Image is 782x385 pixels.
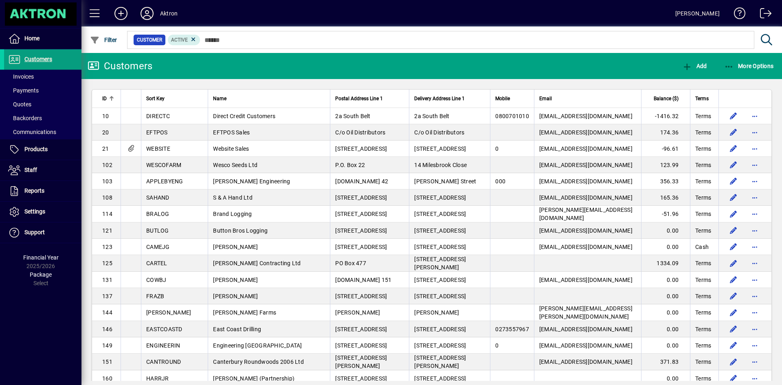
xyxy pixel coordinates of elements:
button: More options [748,355,761,368]
span: [PERSON_NAME] [146,309,191,316]
span: 2a South Belt [414,113,449,119]
span: HARRJR [146,375,169,382]
span: [STREET_ADDRESS][PERSON_NAME] [414,354,466,369]
span: CANTROUND [146,359,181,365]
a: Knowledge Base [728,2,746,28]
span: Terms [695,210,711,218]
span: [STREET_ADDRESS] [414,244,466,250]
span: EFTPOS [146,129,168,136]
span: Cash [695,243,709,251]
span: Direct Credit Customers [213,113,275,119]
a: Logout [754,2,772,28]
button: More options [748,158,761,172]
span: Terms [695,259,711,267]
span: 103 [102,178,112,185]
span: CARTEL [146,260,167,266]
span: [STREET_ADDRESS] [414,277,466,283]
span: [EMAIL_ADDRESS][DOMAIN_NAME] [539,178,633,185]
td: 0.00 [641,337,690,354]
span: [STREET_ADDRESS] [414,342,466,349]
span: [STREET_ADDRESS] [335,342,387,349]
td: -96.61 [641,141,690,157]
span: Terms [695,358,711,366]
span: Reports [24,187,44,194]
button: Edit [727,240,740,253]
td: -1416.32 [641,108,690,124]
button: More options [748,257,761,270]
span: [PERSON_NAME] [213,244,258,250]
span: Home [24,35,40,42]
span: 2a South Belt [335,113,370,119]
span: [EMAIL_ADDRESS][DOMAIN_NAME] [539,113,633,119]
button: More options [748,175,761,188]
button: Edit [727,339,740,352]
button: Edit [727,224,740,237]
span: 14 Milesbrook Close [414,162,467,168]
span: [STREET_ADDRESS] [414,211,466,217]
span: Terms [695,227,711,235]
span: Filter [90,37,117,43]
span: DIRECTC [146,113,170,119]
span: Add [682,63,707,69]
span: [EMAIL_ADDRESS][DOMAIN_NAME] [539,194,633,201]
span: FRAZB [146,293,164,299]
a: Staff [4,160,81,180]
span: Active [171,37,188,43]
span: 102 [102,162,112,168]
a: Settings [4,202,81,222]
span: Backorders [8,115,42,121]
span: 21 [102,145,109,152]
div: Aktron [160,7,178,20]
button: Edit [727,290,740,303]
button: Edit [727,257,740,270]
td: 371.83 [641,354,690,370]
span: Name [213,94,226,103]
span: [EMAIL_ADDRESS][DOMAIN_NAME] [539,326,633,332]
span: C/o Oil Distributors [414,129,464,136]
button: Filter [88,33,119,47]
span: Sort Key [146,94,165,103]
span: Invoices [8,73,34,80]
span: [PERSON_NAME][EMAIL_ADDRESS][DOMAIN_NAME] [539,207,633,221]
span: More Options [724,63,774,69]
span: 137 [102,293,112,299]
span: Canterbury Roundwoods 2006 Ltd [213,359,304,365]
span: Terms [695,145,711,153]
span: [STREET_ADDRESS] [335,326,387,332]
span: [STREET_ADDRESS] [335,194,387,201]
button: More options [748,110,761,123]
span: [EMAIL_ADDRESS][DOMAIN_NAME] [539,244,633,250]
button: More options [748,339,761,352]
button: More options [748,240,761,253]
td: 0.00 [641,288,690,304]
span: Delivery Address Line 1 [414,94,465,103]
button: Edit [727,306,740,319]
span: 10 [102,113,109,119]
div: Mobile [495,94,529,103]
td: 0.00 [641,239,690,255]
span: Mobile [495,94,510,103]
span: [STREET_ADDRESS] [414,145,466,152]
a: Quotes [4,97,81,111]
span: [STREET_ADDRESS][PERSON_NAME] [414,256,466,271]
span: Customers [24,56,52,62]
span: [PERSON_NAME] Contracting Ltd [213,260,301,266]
span: WEBSITE [146,145,170,152]
button: Edit [727,110,740,123]
span: Terms [695,94,709,103]
td: 0.00 [641,222,690,239]
span: [DOMAIN_NAME] 42 [335,178,388,185]
button: More options [748,142,761,155]
button: More options [748,306,761,319]
td: 174.36 [641,124,690,141]
span: Website Sales [213,145,249,152]
span: Customer [137,36,162,44]
span: ID [102,94,107,103]
button: More options [748,224,761,237]
span: Package [30,271,52,278]
span: 0 [495,342,499,349]
span: [STREET_ADDRESS] [414,227,466,234]
span: [PERSON_NAME] Farms [213,309,276,316]
span: [DOMAIN_NAME] 151 [335,277,391,283]
span: EFTPOS Sales [213,129,250,136]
